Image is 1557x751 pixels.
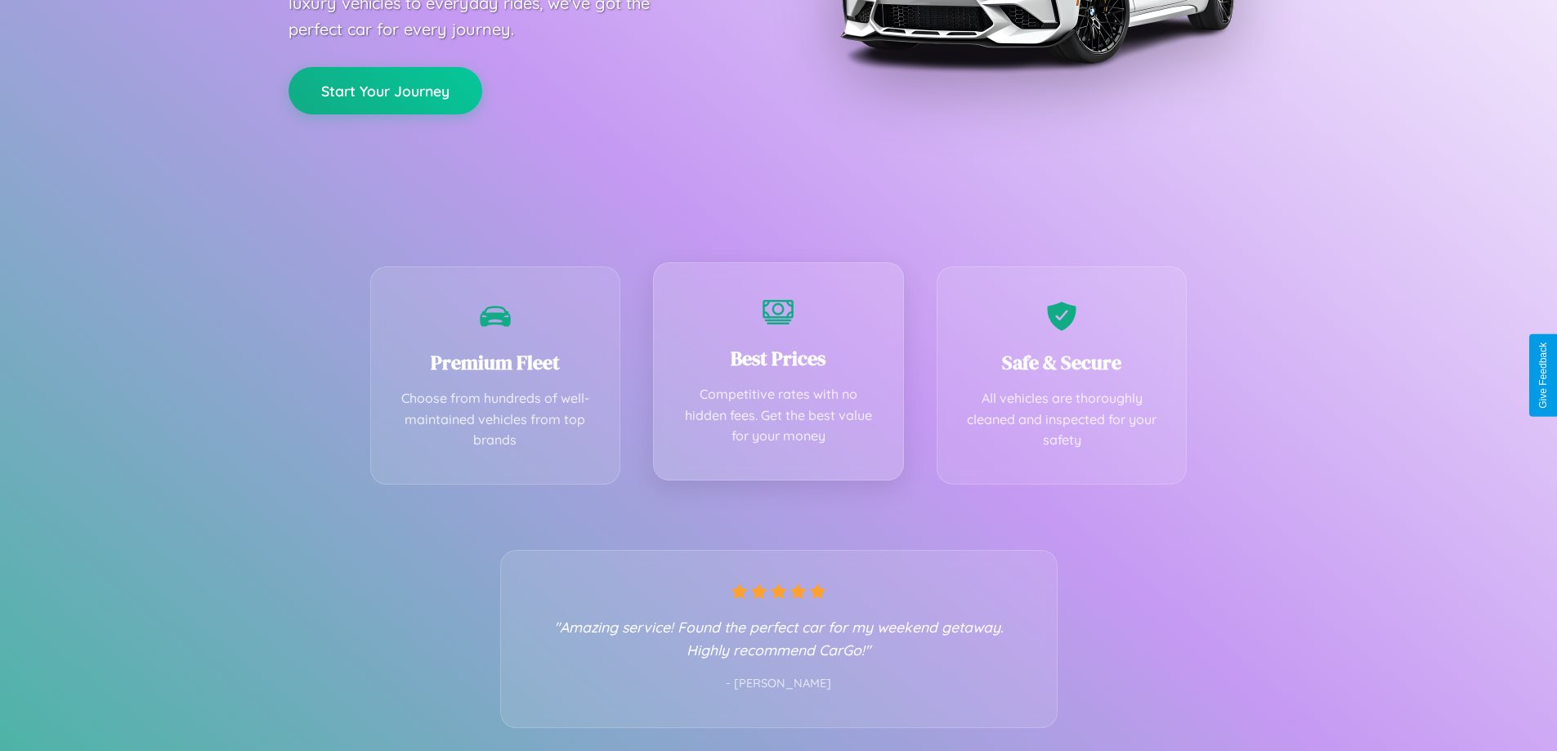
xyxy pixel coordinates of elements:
p: All vehicles are thoroughly cleaned and inspected for your safety [962,388,1162,451]
p: - [PERSON_NAME] [534,673,1024,695]
p: Competitive rates with no hidden fees. Get the best value for your money [678,384,879,447]
p: Choose from hundreds of well-maintained vehicles from top brands [396,388,596,451]
h3: Safe & Secure [962,349,1162,376]
p: "Amazing service! Found the perfect car for my weekend getaway. Highly recommend CarGo!" [534,615,1024,661]
h3: Premium Fleet [396,349,596,376]
h3: Best Prices [678,345,879,372]
button: Start Your Journey [289,67,482,114]
div: Give Feedback [1537,342,1549,409]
